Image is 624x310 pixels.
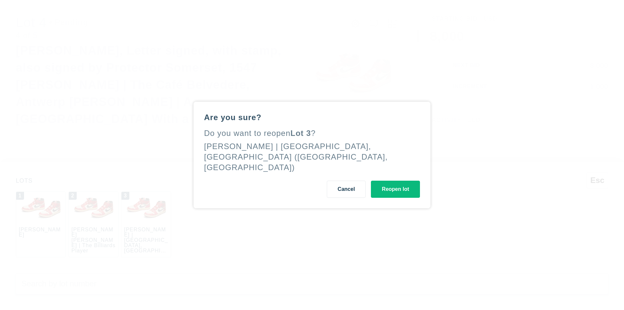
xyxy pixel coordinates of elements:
[327,181,366,198] button: Cancel
[204,128,420,139] div: Do you want to reopen ?
[204,112,420,123] div: Are you sure?
[204,142,388,172] div: [PERSON_NAME] | [GEOGRAPHIC_DATA], [GEOGRAPHIC_DATA] ([GEOGRAPHIC_DATA], [GEOGRAPHIC_DATA])
[371,181,420,198] button: Reopen lot
[291,129,311,138] span: Lot 3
